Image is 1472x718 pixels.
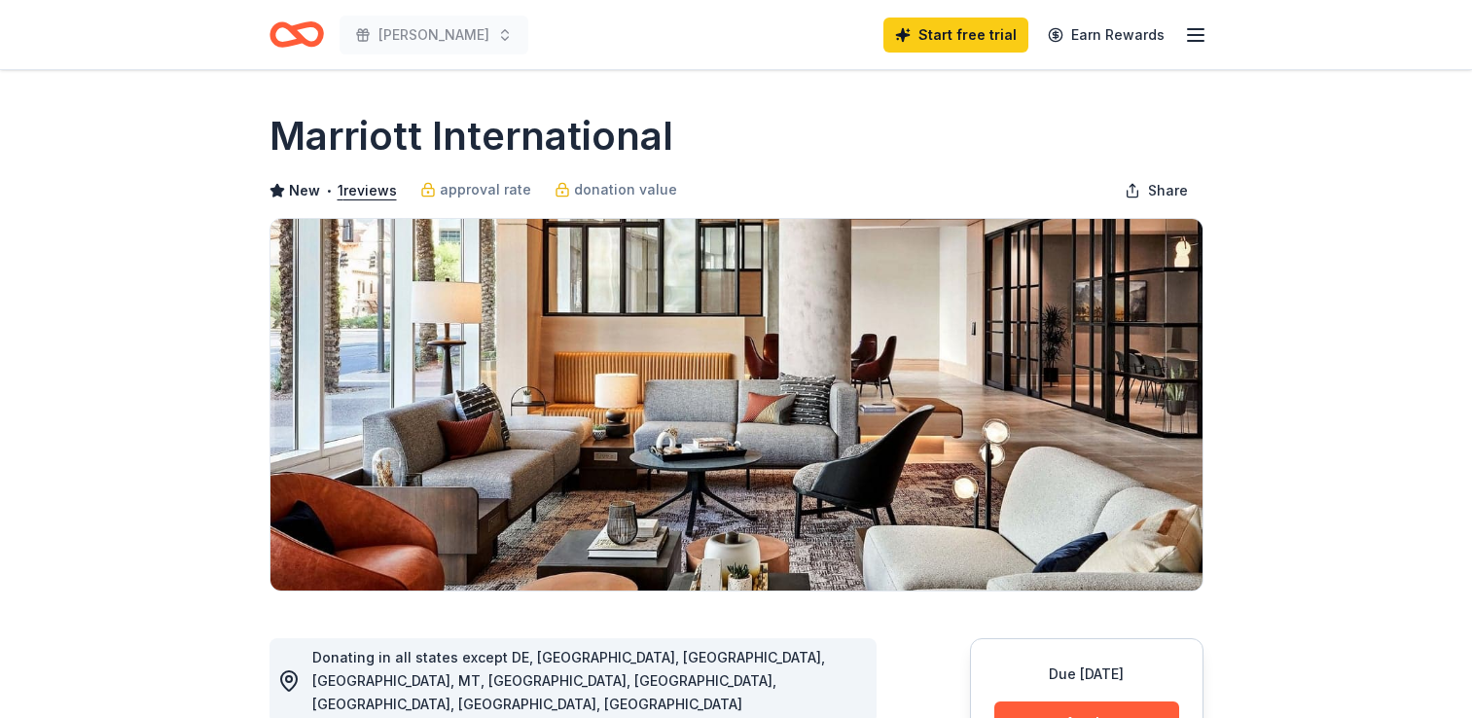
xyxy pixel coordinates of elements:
[555,178,677,201] a: donation value
[574,178,677,201] span: donation value
[1036,18,1176,53] a: Earn Rewards
[269,109,673,163] h1: Marriott International
[1148,179,1188,202] span: Share
[440,178,531,201] span: approval rate
[270,219,1203,591] img: Image for Marriott International
[338,179,397,202] button: 1reviews
[312,649,825,712] span: Donating in all states except DE, [GEOGRAPHIC_DATA], [GEOGRAPHIC_DATA], [GEOGRAPHIC_DATA], MT, [G...
[420,178,531,201] a: approval rate
[269,12,324,57] a: Home
[378,23,489,47] span: [PERSON_NAME]
[340,16,528,54] button: [PERSON_NAME]
[883,18,1028,53] a: Start free trial
[1109,171,1203,210] button: Share
[289,179,320,202] span: New
[325,183,332,198] span: •
[994,663,1179,686] div: Due [DATE]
